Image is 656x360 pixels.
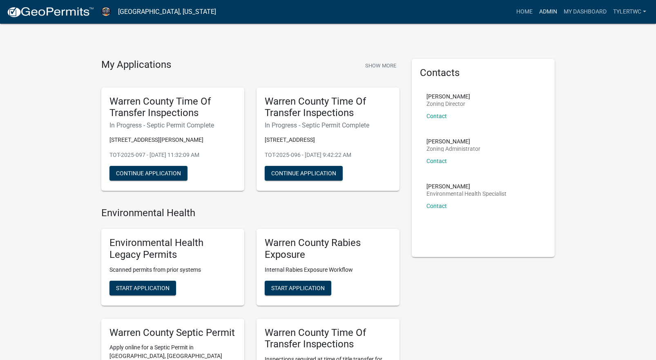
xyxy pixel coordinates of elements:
[265,151,391,159] p: TOT-2025-096 - [DATE] 9:42:22 AM
[109,136,236,144] p: [STREET_ADDRESS][PERSON_NAME]
[109,327,236,339] h5: Warren County Septic Permit
[426,113,447,119] a: Contact
[426,94,470,99] p: [PERSON_NAME]
[271,284,325,291] span: Start Application
[426,158,447,164] a: Contact
[116,284,170,291] span: Start Application
[101,59,171,71] h4: My Applications
[109,166,187,181] button: Continue Application
[426,146,480,152] p: Zoning Administrator
[362,59,399,72] button: Show More
[265,327,391,351] h5: Warren County Time Of Transfer Inspections
[100,6,112,17] img: Warren County, Iowa
[265,121,391,129] h6: In Progress - Septic Permit Complete
[265,166,343,181] button: Continue Application
[426,183,507,189] p: [PERSON_NAME]
[109,237,236,261] h5: Environmental Health Legacy Permits
[560,4,610,20] a: My Dashboard
[109,121,236,129] h6: In Progress - Septic Permit Complete
[109,266,236,274] p: Scanned permits from prior systems
[426,191,507,197] p: Environmental Health Specialist
[101,207,399,219] h4: Environmental Health
[265,266,391,274] p: Internal Rabies Exposure Workflow
[265,136,391,144] p: [STREET_ADDRESS]
[610,4,649,20] a: TylerTWC
[109,281,176,295] button: Start Application
[265,96,391,119] h5: Warren County Time Of Transfer Inspections
[265,237,391,261] h5: Warren County Rabies Exposure
[265,281,331,295] button: Start Application
[513,4,536,20] a: Home
[109,96,236,119] h5: Warren County Time Of Transfer Inspections
[426,203,447,209] a: Contact
[109,151,236,159] p: TOT-2025-097 - [DATE] 11:32:09 AM
[426,139,480,144] p: [PERSON_NAME]
[426,101,470,107] p: Zoning Director
[118,5,216,19] a: [GEOGRAPHIC_DATA], [US_STATE]
[420,67,547,79] h5: Contacts
[536,4,560,20] a: Admin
